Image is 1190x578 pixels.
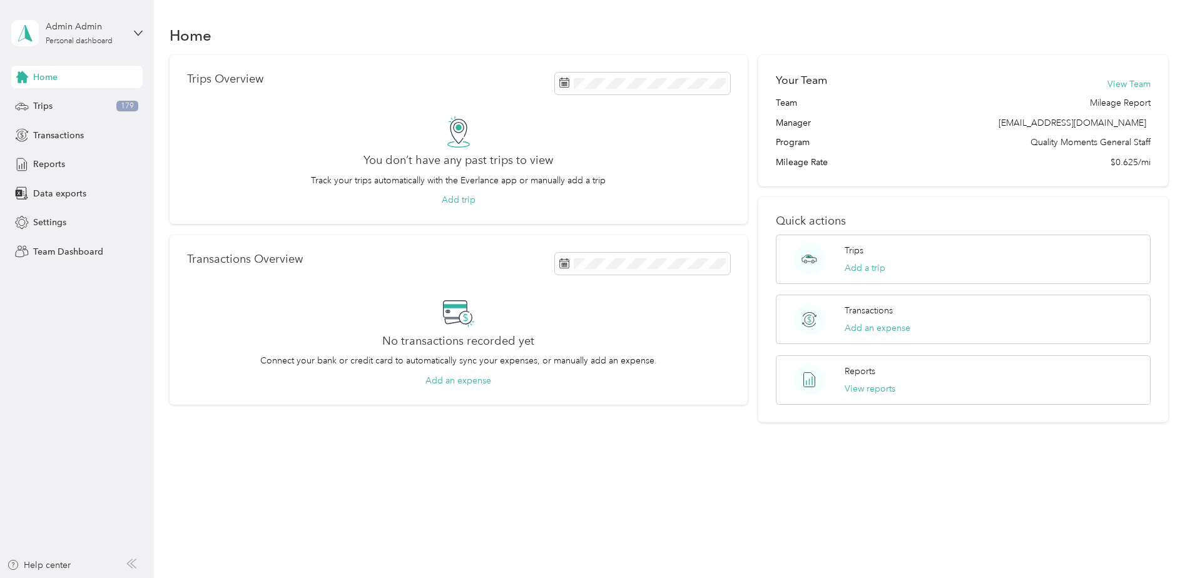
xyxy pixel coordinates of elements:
p: Quick actions [776,215,1151,228]
div: Admin Admin [46,20,124,33]
span: Mileage Rate [776,156,828,169]
p: Trips [845,244,863,257]
p: Reports [845,365,875,378]
span: Trips [33,99,53,113]
span: Settings [33,216,66,229]
span: Manager [776,116,811,129]
p: Trips Overview [187,73,263,86]
h2: Your Team [776,73,827,88]
span: [EMAIL_ADDRESS][DOMAIN_NAME] [999,118,1146,128]
p: Connect your bank or credit card to automatically sync your expenses, or manually add an expense. [260,354,657,367]
span: Program [776,136,810,149]
button: Add an expense [425,374,491,387]
span: Team Dashboard [33,245,103,258]
span: Reports [33,158,65,171]
button: Add an expense [845,322,910,335]
span: Mileage Report [1090,96,1151,109]
div: Personal dashboard [46,38,113,45]
button: Help center [7,559,71,572]
button: View reports [845,382,895,395]
span: Home [33,71,58,84]
span: 179 [116,101,138,112]
button: Add a trip [845,261,885,275]
span: Quality Moments General Staff [1030,136,1151,149]
iframe: Everlance-gr Chat Button Frame [1120,508,1190,578]
h2: You don’t have any past trips to view [364,154,553,167]
button: View Team [1107,78,1151,91]
h1: Home [170,29,211,42]
span: Transactions [33,129,84,142]
p: Transactions [845,304,893,317]
span: $0.625/mi [1111,156,1151,169]
p: Transactions Overview [187,253,303,266]
span: Data exports [33,187,86,200]
p: Track your trips automatically with the Everlance app or manually add a trip [311,174,606,187]
button: Add trip [442,193,475,206]
h2: No transactions recorded yet [382,335,534,348]
span: Team [776,96,797,109]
